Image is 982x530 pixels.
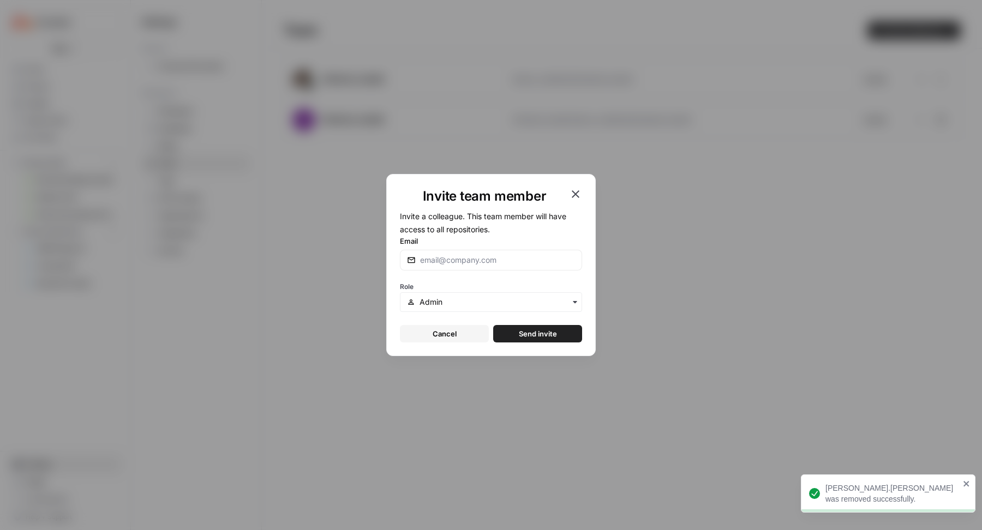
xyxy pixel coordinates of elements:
button: Cancel [400,325,489,342]
span: Send invite [519,328,557,339]
input: email@company.com [420,255,575,266]
label: Email [400,236,582,246]
input: Admin [420,297,575,308]
button: Send invite [493,325,582,342]
span: Cancel [433,328,457,339]
button: close [963,479,971,488]
div: [PERSON_NAME].[PERSON_NAME] was removed successfully. [825,483,960,504]
span: Role [400,282,414,291]
h1: Invite team member [400,188,569,205]
span: Invite a colleague. This team member will have access to all repositories. [400,212,566,234]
